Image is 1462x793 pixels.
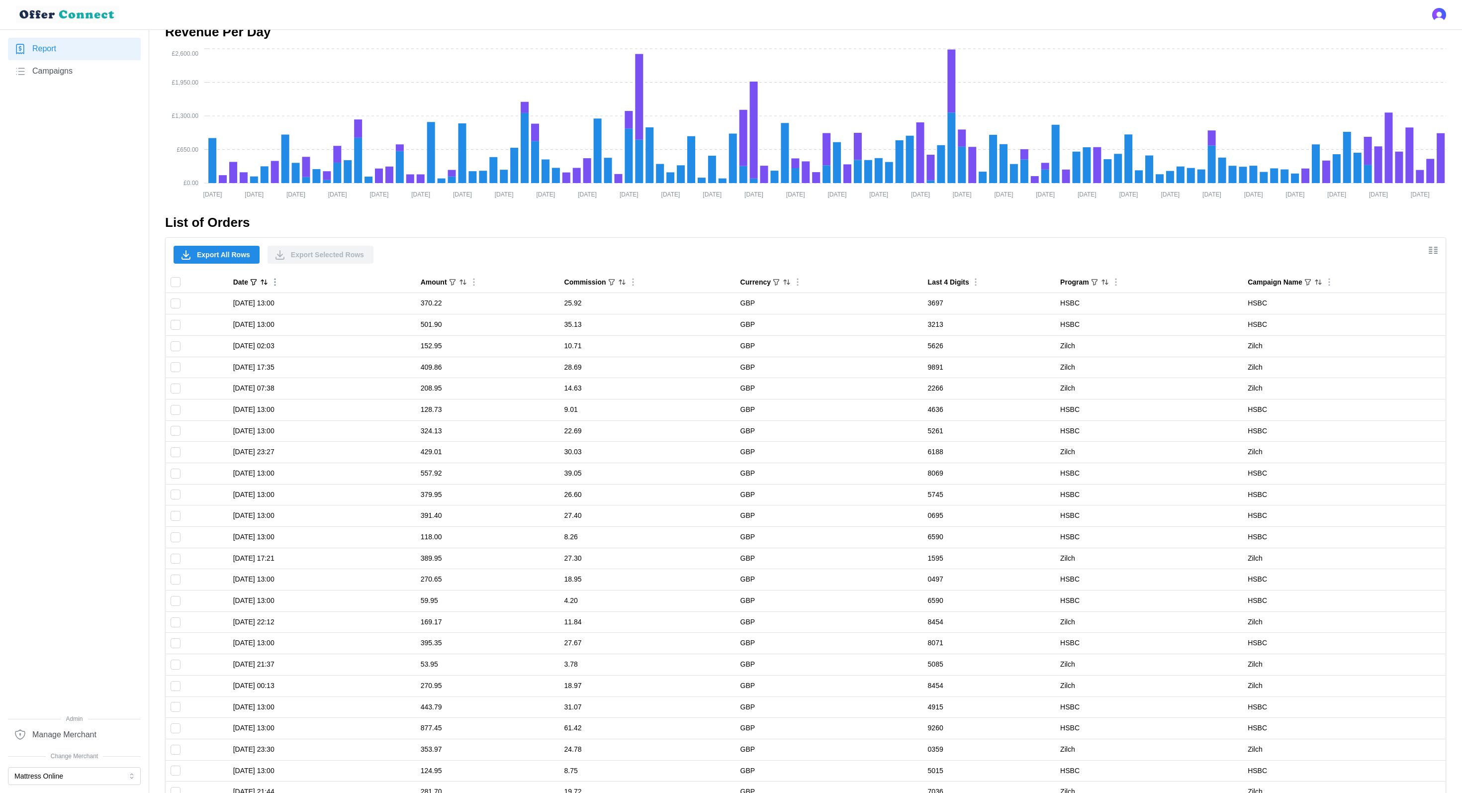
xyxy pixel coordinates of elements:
input: Toggle select row [171,469,181,479]
tspan: [DATE] [578,191,597,198]
div: Campaign Name [1248,277,1302,288]
td: 18.95 [559,569,735,591]
td: HSBC [1243,399,1446,420]
td: 324.13 [416,420,559,442]
td: HSBC [1055,696,1243,718]
td: 429.01 [416,442,559,463]
td: 6188 [923,442,1056,463]
tspan: [DATE] [786,191,805,198]
td: Zilch [1055,335,1243,357]
input: Toggle select row [171,745,181,755]
td: GBP [735,633,923,654]
td: HSBC [1055,463,1243,484]
tspan: [DATE] [370,191,389,198]
tspan: [DATE] [620,191,639,198]
div: Amount [421,277,447,288]
input: Toggle select row [171,490,181,499]
div: Program [1060,277,1089,288]
td: 557.92 [416,463,559,484]
td: 5745 [923,484,1056,505]
td: Zilch [1055,654,1243,676]
td: [DATE] 17:21 [228,548,416,569]
td: 124.95 [416,760,559,782]
td: 3.78 [559,654,735,676]
input: Toggle select row [171,298,181,308]
td: 26.60 [559,484,735,505]
td: [DATE] 17:35 [228,357,416,378]
button: Mattress Online [8,767,141,785]
td: HSBC [1055,505,1243,527]
td: HSBC [1243,463,1446,484]
td: GBP [735,548,923,569]
tspan: [DATE] [1119,191,1138,198]
td: HSBC [1243,420,1446,442]
input: Toggle select row [171,405,181,415]
span: Admin [8,714,141,724]
td: 443.79 [416,696,559,718]
td: HSBC [1243,527,1446,548]
tspan: [DATE] [953,191,972,198]
button: Export All Rows [174,246,260,264]
tspan: [DATE] [495,191,514,198]
h2: Revenue Per Day [165,23,1446,41]
td: 8454 [923,675,1056,696]
td: GBP [735,378,923,399]
td: 9.01 [559,399,735,420]
td: 877.45 [416,718,559,739]
div: Currency [740,277,771,288]
span: Change Merchant [8,752,141,761]
span: Export All Rows [197,246,250,263]
td: [DATE] 13:00 [228,718,416,739]
td: 27.40 [559,505,735,527]
td: [DATE] 13:00 [228,527,416,548]
button: Sort by Commission descending [618,278,627,287]
input: Toggle select row [171,575,181,585]
td: Zilch [1243,548,1446,569]
td: GBP [735,399,923,420]
tspan: [DATE] [703,191,722,198]
td: HSBC [1055,527,1243,548]
td: [DATE] 13:00 [228,484,416,505]
td: 370.22 [416,293,559,314]
input: Toggle select row [171,362,181,372]
td: GBP [735,293,923,314]
tspan: [DATE] [1411,191,1430,198]
td: [DATE] 13:00 [228,293,416,314]
td: 8069 [923,463,1056,484]
tspan: [DATE] [1327,191,1346,198]
tspan: [DATE] [828,191,847,198]
input: Toggle select row [171,511,181,521]
tspan: [DATE] [744,191,763,198]
td: [DATE] 13:00 [228,314,416,336]
td: HSBC [1243,569,1446,591]
td: 22.69 [559,420,735,442]
span: Report [32,43,56,55]
td: [DATE] 02:03 [228,335,416,357]
td: HSBC [1243,484,1446,505]
span: Campaigns [32,65,73,78]
td: Zilch [1243,654,1446,676]
a: Campaigns [8,60,141,83]
button: Show/Hide columns [1425,242,1442,259]
div: Last 4 Digits [928,277,969,288]
input: Toggle select row [171,384,181,394]
input: Toggle select row [171,638,181,648]
td: 8.75 [559,760,735,782]
tspan: [DATE] [911,191,930,198]
input: Toggle select row [171,426,181,436]
td: 61.42 [559,718,735,739]
td: HSBC [1055,293,1243,314]
td: GBP [735,591,923,612]
tspan: [DATE] [994,191,1013,198]
td: 5015 [923,760,1056,782]
td: GBP [735,420,923,442]
td: 4.20 [559,591,735,612]
tspan: £0.00 [183,180,198,187]
img: loyalBe Logo [16,6,119,23]
a: Report [8,38,141,60]
td: HSBC [1243,760,1446,782]
td: GBP [735,484,923,505]
input: Toggle select row [171,320,181,330]
td: 353.97 [416,739,559,760]
td: 3697 [923,293,1056,314]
